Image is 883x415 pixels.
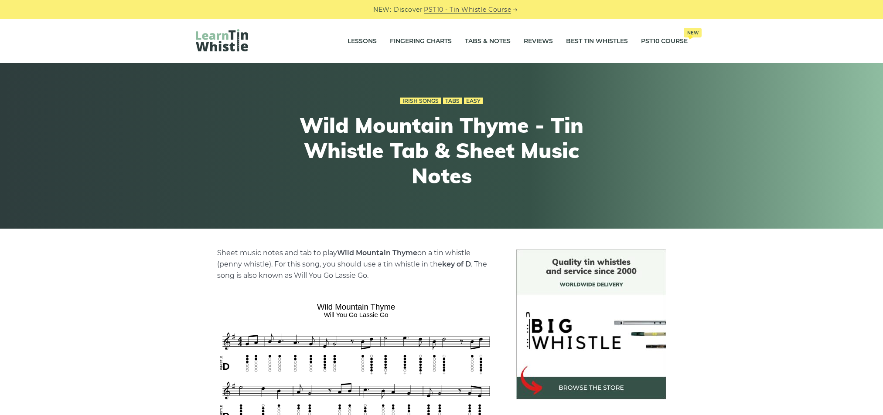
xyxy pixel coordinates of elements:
a: Best Tin Whistles [566,30,628,52]
a: Reviews [524,30,553,52]
h1: Wild Mountain Thyme - Tin Whistle Tab & Sheet Music Notes [281,113,602,188]
strong: key of D [442,260,471,268]
img: LearnTinWhistle.com [196,29,248,51]
a: Easy [464,98,483,105]
img: BigWhistle Tin Whistle Store [516,250,666,399]
p: Sheet music notes and tab to play on a tin whistle (penny whistle). For this song, you should use... [217,247,495,281]
a: Tabs [443,98,462,105]
span: New [684,28,702,37]
strong: Wild Mountain Thyme [337,249,417,257]
a: Fingering Charts [390,30,452,52]
a: Lessons [348,30,377,52]
a: PST10 CourseNew [641,30,688,52]
a: Tabs & Notes [465,30,511,52]
a: Irish Songs [400,98,441,105]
